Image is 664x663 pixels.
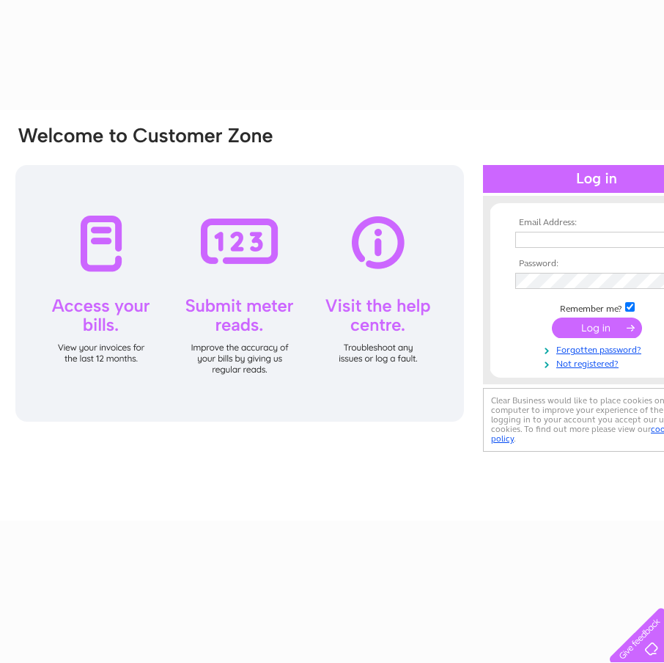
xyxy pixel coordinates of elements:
[552,318,642,338] input: Submit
